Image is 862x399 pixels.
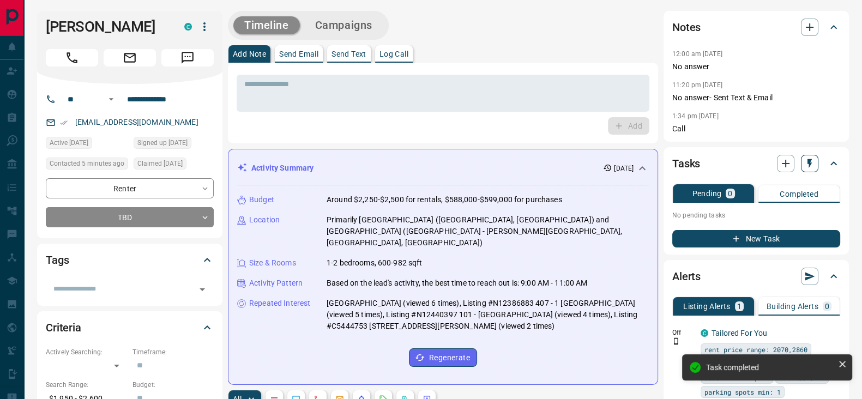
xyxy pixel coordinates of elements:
[327,257,422,269] p: 1-2 bedrooms, 600-982 sqft
[46,380,127,390] p: Search Range:
[46,207,214,227] div: TBD
[249,214,280,226] p: Location
[46,319,81,336] h2: Criteria
[327,194,562,205] p: Around $2,250-$2,500 for rentals, $588,000-$599,000 for purchases
[327,277,587,289] p: Based on the lead's activity, the best time to reach out is: 9:00 AM - 11:00 AM
[134,158,214,173] div: Fri Oct 10 2025
[237,158,649,178] div: Activity Summary[DATE]
[134,137,214,152] div: Mon Oct 06 2025
[672,268,701,285] h2: Alerts
[249,194,274,205] p: Budget
[704,386,781,397] span: parking spots min: 1
[46,178,214,198] div: Renter
[184,23,192,31] div: condos.ca
[706,363,834,372] div: Task completed
[50,158,124,169] span: Contacted 5 minutes ago
[75,118,198,126] a: [EMAIL_ADDRESS][DOMAIN_NAME]
[279,50,318,58] p: Send Email
[46,137,128,152] div: Sat Oct 11 2025
[60,119,68,126] svg: Email Verified
[672,19,701,36] h2: Notes
[672,155,700,172] h2: Tasks
[712,329,767,337] a: Tailored For You
[683,303,731,310] p: Listing Alerts
[672,230,840,247] button: New Task
[692,190,721,197] p: Pending
[728,190,732,197] p: 0
[737,303,742,310] p: 1
[132,347,214,357] p: Timeframe:
[327,298,649,332] p: [GEOGRAPHIC_DATA] (viewed 6 times), Listing #N12386883 407 - 1 [GEOGRAPHIC_DATA] (viewed 5 times)...
[672,263,840,289] div: Alerts
[46,18,168,35] h1: [PERSON_NAME]
[672,81,722,89] p: 11:20 pm [DATE]
[46,247,214,273] div: Tags
[251,162,314,174] p: Activity Summary
[50,137,88,148] span: Active [DATE]
[331,50,366,58] p: Send Text
[249,277,303,289] p: Activity Pattern
[672,50,722,58] p: 12:00 am [DATE]
[672,61,840,72] p: No answer
[104,49,156,66] span: Email
[132,380,214,390] p: Budget:
[672,207,840,223] p: No pending tasks
[327,214,649,249] p: Primarily [GEOGRAPHIC_DATA] ([GEOGRAPHIC_DATA], [GEOGRAPHIC_DATA]) and [GEOGRAPHIC_DATA] ([GEOGRA...
[672,328,694,337] p: Off
[672,14,840,40] div: Notes
[249,257,296,269] p: Size & Rooms
[704,344,807,355] span: rent price range: 2070,2860
[46,315,214,341] div: Criteria
[46,158,128,173] div: Mon Oct 13 2025
[780,190,818,198] p: Completed
[105,93,118,106] button: Open
[672,92,840,104] p: No answer- Sent Text & Email
[672,112,719,120] p: 1:34 pm [DATE]
[137,137,188,148] span: Signed up [DATE]
[672,337,680,345] svg: Push Notification Only
[409,348,477,367] button: Regenerate
[672,150,840,177] div: Tasks
[249,298,310,309] p: Repeated Interest
[46,347,127,357] p: Actively Searching:
[161,49,214,66] span: Message
[379,50,408,58] p: Log Call
[195,282,210,297] button: Open
[46,251,69,269] h2: Tags
[233,16,300,34] button: Timeline
[137,158,183,169] span: Claimed [DATE]
[767,303,818,310] p: Building Alerts
[672,123,840,135] p: Call
[233,50,266,58] p: Add Note
[701,329,708,337] div: condos.ca
[614,164,634,173] p: [DATE]
[825,303,829,310] p: 0
[46,49,98,66] span: Call
[304,16,383,34] button: Campaigns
